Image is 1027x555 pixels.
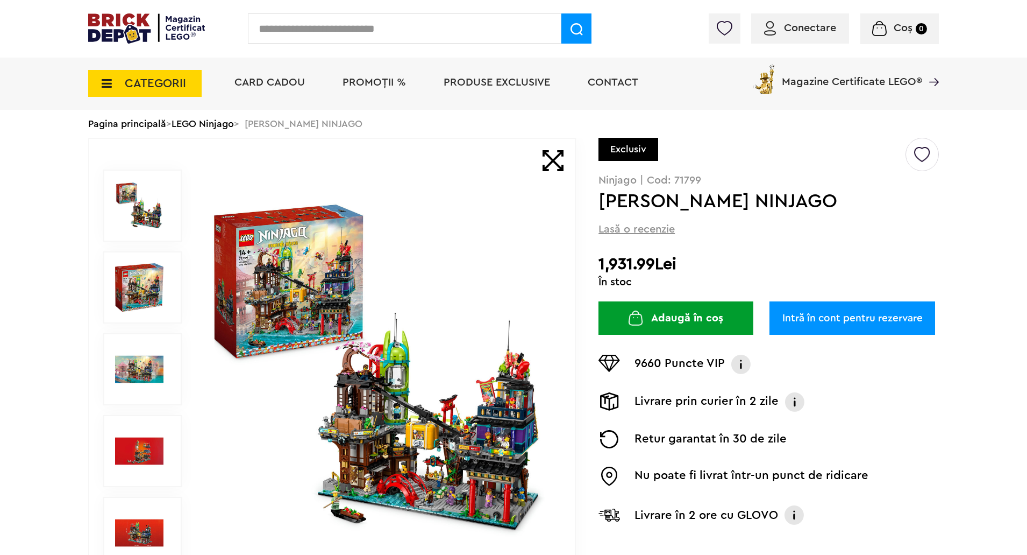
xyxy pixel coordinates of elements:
small: 0 [916,23,927,34]
img: Pietele Orasului NINJAGO LEGO 71799 [115,345,163,394]
a: LEGO Ninjago [172,119,234,129]
img: Info livrare cu GLOVO [783,504,805,526]
img: Seturi Lego Pietele Orasului NINJAGO [115,427,163,475]
span: CATEGORII [125,78,186,89]
a: Produse exclusive [444,77,550,88]
a: Card Cadou [234,77,305,88]
span: Magazine Certificate LEGO® [782,62,922,87]
button: Adaugă în coș [598,301,753,335]
h1: [PERSON_NAME] NINJAGO [598,192,904,211]
h2: 1,931.99Lei [598,255,939,274]
a: Intră în cont pentru rezervare [769,301,935,335]
img: Livrare Glovo [598,508,620,522]
span: Lasă o recenzie [598,222,675,237]
div: Exclusiv [598,138,658,161]
img: Pietele Orasului NINJAGO [115,181,163,230]
div: > > [PERSON_NAME] NINJAGO [88,110,939,138]
span: Conectare [784,23,836,33]
img: Pietele Orasului NINJAGO [115,263,163,312]
p: Nu poate fi livrat într-un punct de ridicare [634,467,868,486]
p: Ninjago | Cod: 71799 [598,175,939,186]
img: Livrare [598,392,620,411]
div: În stoc [598,277,939,287]
p: Retur garantat în 30 de zile [634,430,787,448]
a: Magazine Certificate LEGO® [922,62,939,73]
img: Easybox [598,467,620,486]
img: Pietele Orasului NINJAGO [205,196,552,543]
p: 9660 Puncte VIP [634,355,725,374]
img: Puncte VIP [598,355,620,372]
img: Returnare [598,430,620,448]
span: Coș [894,23,912,33]
a: Contact [588,77,638,88]
a: Conectare [764,23,836,33]
img: Info livrare prin curier [784,392,805,412]
p: Livrare în 2 ore cu GLOVO [634,507,778,524]
a: Pagina principală [88,119,166,129]
img: Info VIP [730,355,752,374]
p: Livrare prin curier în 2 zile [634,392,779,412]
a: PROMOȚII % [343,77,406,88]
